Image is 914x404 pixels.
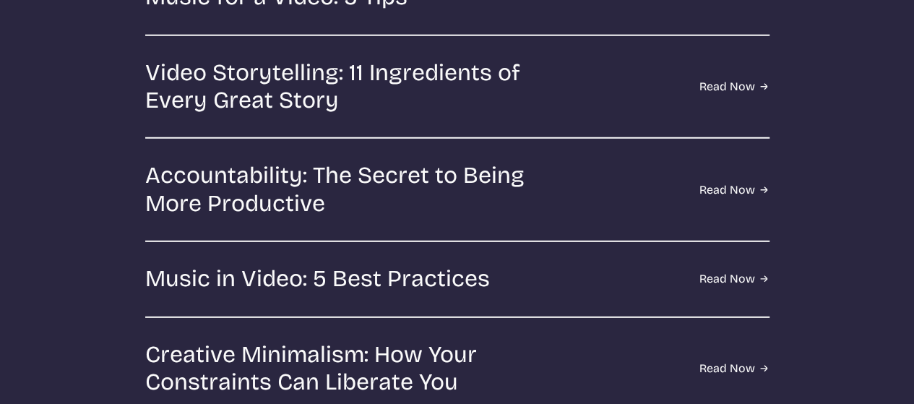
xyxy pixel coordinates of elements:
a: Read Now [699,59,769,115]
a: Music in Video: 5 Best Practices [145,265,490,293]
a: Read Now [699,265,769,293]
a: Accountability: The Secret to Being More Productive [145,161,525,217]
a: Creative Minimalism: How Your Constraints Can Liberate You [145,340,477,396]
a: Video Storytelling: 11 Ingredients of Every Great Story [145,59,520,114]
a: Read Now [699,341,769,397]
a: Read Now [699,162,769,218]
